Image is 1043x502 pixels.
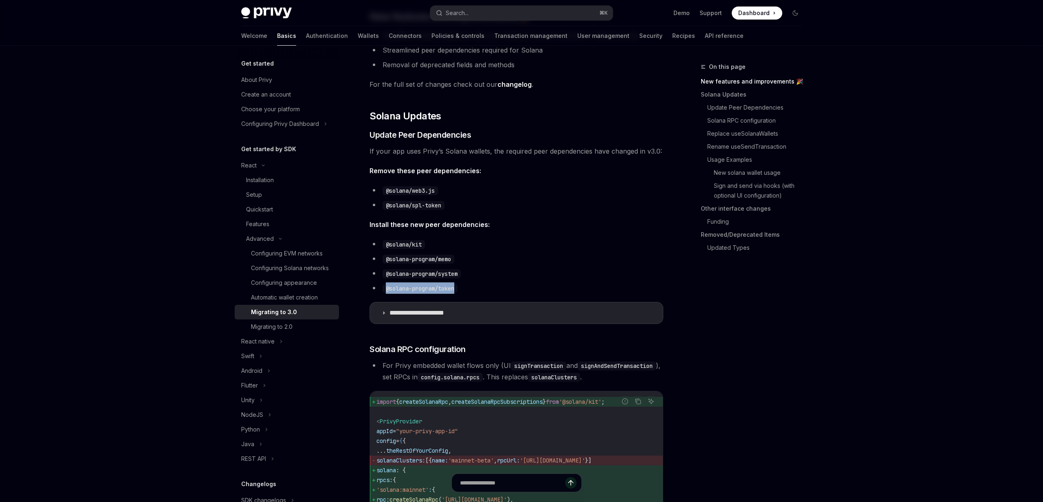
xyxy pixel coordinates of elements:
span: name: [432,457,448,464]
code: @solana-program/system [383,269,461,278]
a: Support [700,9,722,17]
span: , [494,457,497,464]
span: For the full set of changes check out our . [370,79,663,90]
span: = [393,427,396,435]
a: Configuring EVM networks [235,246,339,261]
div: Migrating to 2.0 [251,322,293,332]
code: @solana/spl-token [383,201,444,210]
img: dark logo [241,7,292,19]
button: Report incorrect code [620,396,630,407]
strong: Install these new peer dependencies: [370,220,490,229]
a: Solana Updates [701,88,808,101]
a: Migrating to 2.0 [235,319,339,334]
span: { [396,398,399,405]
h5: Get started [241,59,274,68]
span: theRestOfYourConfig [386,447,448,454]
h5: Get started by SDK [241,144,296,154]
div: React [241,161,257,170]
span: = [396,437,399,445]
a: Connectors [389,26,422,46]
span: , [448,398,451,405]
div: Migrating to 3.0 [251,307,297,317]
div: Unity [241,395,255,405]
span: solana [376,467,396,474]
div: Configuring Privy Dashboard [241,119,319,129]
h5: Changelogs [241,479,276,489]
a: Funding [707,215,808,228]
span: createSolanaRpc [399,398,448,405]
a: Removed/Deprecated Items [701,228,808,241]
a: Choose your platform [235,102,339,117]
button: Search...⌘K [430,6,613,20]
button: Send message [565,477,577,489]
span: from [546,398,559,405]
span: createSolanaRpcSubscriptions [451,398,543,405]
div: Setup [246,190,262,200]
a: Sign and send via hooks (with optional UI configuration) [714,179,808,202]
a: Updated Types [707,241,808,254]
span: ⌘ K [599,10,608,16]
span: Solana RPC configuration [370,343,465,355]
code: @solana/kit [383,240,425,249]
span: '@solana/kit' [559,398,601,405]
a: Configuring Solana networks [235,261,339,275]
a: Rename useSendTransaction [707,140,808,153]
a: Authentication [306,26,348,46]
div: REST API [241,454,266,464]
strong: Remove these peer dependencies: [370,167,481,175]
div: Automatic wallet creation [251,293,318,302]
a: Security [639,26,662,46]
div: React native [241,337,275,346]
a: Wallets [358,26,379,46]
div: Features [246,219,269,229]
span: config [376,437,396,445]
span: ... [376,447,386,454]
a: API reference [705,26,744,46]
span: "your-privy-app-id" [396,427,458,435]
div: About Privy [241,75,272,85]
a: Transaction management [494,26,568,46]
span: < [376,418,380,425]
a: Other interface changes [701,202,808,215]
a: Configuring appearance [235,275,339,290]
div: Android [241,366,262,376]
a: changelog [497,80,532,89]
a: Setup [235,187,339,202]
span: 'mainnet-beta' [448,457,494,464]
span: Solana Updates [370,110,441,123]
span: import [376,398,396,405]
li: For Privy embedded wallet flows only (UI and ), set RPCs in . This replaces . [370,360,663,383]
span: appId [376,427,393,435]
span: rpcUrl: [497,457,520,464]
a: Migrating to 3.0 [235,305,339,319]
code: signTransaction [511,361,566,370]
a: Policies & controls [431,26,484,46]
span: PrivyProvider [380,418,422,425]
div: Configuring appearance [251,278,317,288]
a: Dashboard [732,7,782,20]
span: On this page [709,62,746,72]
div: Search... [446,8,469,18]
div: Create an account [241,90,291,99]
div: NodeJS [241,410,263,420]
a: Automatic wallet creation [235,290,339,305]
div: Quickstart [246,205,273,214]
span: { [399,437,403,445]
span: If your app uses Privy’s Solana wallets, the required peer dependencies have changed in v3.0: [370,145,663,157]
span: solanaClusters: [376,457,425,464]
div: Installation [246,175,274,185]
code: config.solana.rpcs [418,373,483,382]
button: Copy the contents from the code block [633,396,643,407]
li: Streamlined peer dependencies required for Solana [370,44,663,56]
span: Update Peer Dependencies [370,129,471,141]
span: , [448,447,451,454]
div: Python [241,425,260,434]
a: New solana wallet usage [714,166,808,179]
span: : { [396,467,406,474]
span: '[URL][DOMAIN_NAME]' [520,457,585,464]
span: } [543,398,546,405]
code: @solana-program/token [383,284,458,293]
a: Installation [235,173,339,187]
code: @solana/web3.js [383,186,438,195]
span: Dashboard [738,9,770,17]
